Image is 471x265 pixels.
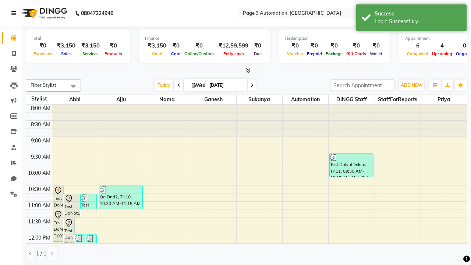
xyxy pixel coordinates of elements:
div: 11:30 AM [26,218,52,226]
div: Test DoNotDelete, TK09, 11:30 AM-12:30 PM, Hair Cut-Women [64,218,74,250]
span: Voucher [285,51,305,56]
span: Wed [190,82,207,88]
button: ADD NEW [399,80,424,91]
div: 4 [430,42,454,50]
span: Today [155,79,173,91]
span: Expenses [32,51,54,56]
div: Test DoNotDelete, TK08, 10:45 AM-11:30 AM, Hair Cut-Men [64,194,80,217]
span: DINGG Staff [329,95,374,104]
div: Finance [145,35,264,42]
div: ₹0 [32,42,54,50]
div: Qa Dnd2, TK10, 10:30 AM-11:15 AM, Hair Cut-Men [99,186,142,209]
input: Search Appointment [330,79,394,91]
div: ₹0 [305,42,324,50]
span: Ganesh [190,95,236,104]
div: Test DoNotDelete, TK11, 09:30 AM-10:15 AM, Hair Cut-Men [330,153,373,177]
span: Card [169,51,183,56]
span: Sukanya [237,95,282,104]
div: ₹0 [103,42,124,50]
span: Petty cash [222,51,246,56]
span: Gift Cards [344,51,368,56]
span: 1 / 1 [36,250,46,258]
div: Test DoNotDelete, TK12, 10:45 AM-11:15 AM, Hair Cut By Expert-Men [81,194,96,209]
div: ₹12,59,599 [216,42,251,50]
div: ₹3,150 [54,42,78,50]
span: Due [252,51,263,56]
div: 11:00 AM [26,202,52,209]
span: Package [324,51,344,56]
div: 12:00 PM [27,234,52,242]
span: Products [103,51,124,56]
input: 2025-09-03 [207,80,244,91]
div: Test DoNotDelete, TK06, 10:30 AM-11:15 AM, Hair Cut-Men [53,186,64,209]
div: ₹0 [368,42,384,50]
div: Login Successfully. [375,18,461,25]
div: ₹0 [251,42,264,50]
span: StaffForReports [375,95,421,104]
span: Cash [150,51,164,56]
div: Redemption [285,35,384,42]
div: Test DoNotDelete, TK07, 11:15 AM-12:15 PM, Hair Cut-Women [53,210,64,241]
div: 9:30 AM [29,153,52,161]
div: 8:30 AM [29,121,52,128]
span: Filter Stylist [31,82,56,88]
div: ₹0 [285,42,305,50]
span: Ajju [98,95,144,104]
span: Automation [283,95,328,104]
span: Prepaid [305,51,324,56]
div: ₹3,150 [145,42,169,50]
div: ₹0 [324,42,344,50]
div: 10:30 AM [26,185,52,193]
span: Nama [144,95,190,104]
div: Success [375,10,461,18]
span: Online/Custom [183,51,216,56]
span: Upcoming [430,51,454,56]
img: logo [19,3,69,24]
span: Sales [59,51,74,56]
div: 9:00 AM [29,137,52,145]
span: ADD NEW [401,82,422,88]
div: Test DoNotDelete, TK14, 12:00 PM-12:45 PM, Hair Cut-Men [86,234,96,258]
div: ₹3,150 [78,42,103,50]
span: Services [81,51,100,56]
div: 10:00 AM [26,169,52,177]
div: ₹0 [169,42,183,50]
div: 8:00 AM [29,105,52,112]
span: Priya [421,95,467,104]
span: Wallet [368,51,384,56]
div: 6 [405,42,430,50]
div: ₹0 [344,42,368,50]
div: ₹0 [183,42,216,50]
b: 08047224946 [81,3,113,24]
div: Stylist [26,95,52,103]
span: Abhi [52,95,98,104]
span: Completed [405,51,430,56]
div: Total [32,35,124,42]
